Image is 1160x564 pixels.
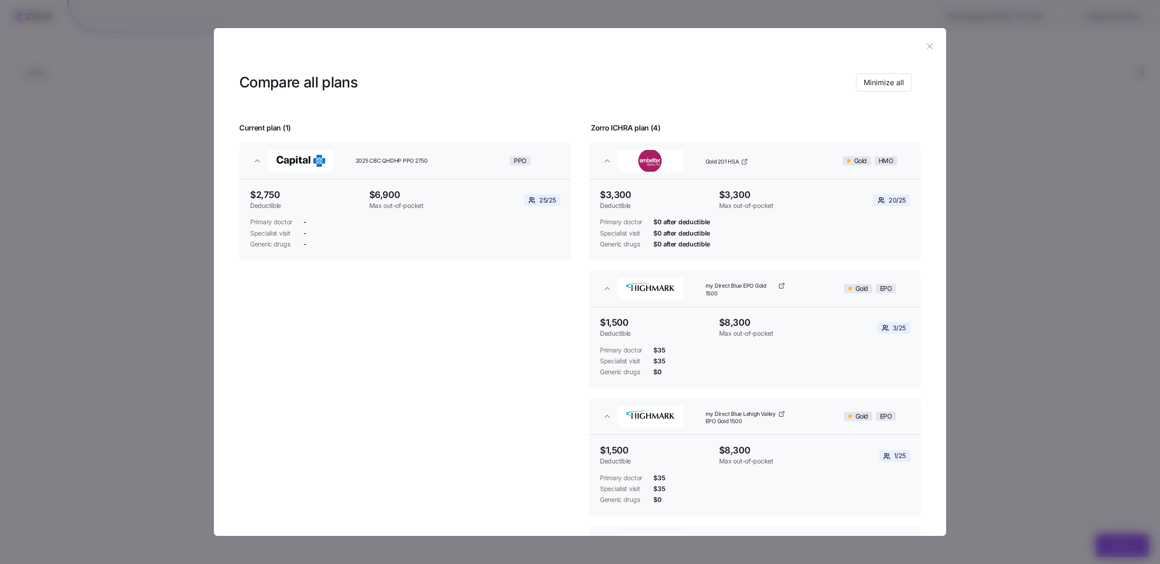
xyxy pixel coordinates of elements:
[589,307,921,387] div: Highmark BlueCross BlueShieldmy Direct Blue EPO Gold 1500GoldEPO
[589,526,921,563] button: Oscar
[250,201,362,210] span: Deductible
[719,190,817,199] span: $3,300
[619,405,682,428] img: Highmark BlueCross BlueShield
[356,157,464,165] span: 2025 CBC QHDHP PPO 2750
[653,495,661,504] span: $0
[539,196,556,205] span: 25 / 25
[239,179,571,260] div: Capital BlueCross2025 CBC QHDHP PPO 2750PPO
[600,495,643,504] span: Generic drugs
[879,157,894,165] span: HMO
[855,412,868,420] span: Gold
[589,270,921,307] button: Highmark BlueCross BlueShieldmy Direct Blue EPO Gold 1500GoldEPO
[889,196,906,205] span: 20 / 25
[653,229,710,238] span: $0 after deductible
[706,282,785,298] a: my Direct Blue EPO Gold 1500
[719,457,817,466] span: Max out-of-pocket
[600,446,712,455] span: $1,500
[514,157,527,165] span: PPO
[600,357,643,366] span: Specialist visit
[239,72,358,93] h3: Compare all plans
[600,457,712,466] span: Deductible
[619,277,682,300] img: Highmark BlueCross BlueShield
[653,473,665,482] span: $35
[250,240,293,249] span: Generic drugs
[250,229,293,238] span: Specialist visit
[706,158,739,166] span: Gold 201 HSA
[589,143,921,179] button: AmbetterGold 201 HSAGoldHMO
[250,217,293,227] span: Primary doctor
[600,318,712,327] span: $1,500
[619,149,682,173] img: Ambetter
[369,201,468,210] span: Max out-of-pocket
[600,484,643,493] span: Specialist visit
[864,77,904,88] span: Minimize all
[653,217,710,227] span: $0 after deductible
[894,451,906,460] span: 1 / 25
[369,190,468,199] span: $6,900
[719,446,817,455] span: $8,300
[653,240,710,249] span: $0 after deductible
[239,122,291,134] span: Current plan ( 1 )
[719,201,817,210] span: Max out-of-pocket
[855,284,868,293] span: Gold
[591,122,661,134] span: Zorro ICHRA plan ( 4 )
[600,201,712,210] span: Deductible
[600,190,712,199] span: $3,300
[706,158,748,166] a: Gold 201 HSA
[269,149,333,173] img: Capital BlueCross
[706,410,776,426] span: my Direct Blue Lehigh Valley EPO Gold 1500
[653,357,665,366] span: $35
[239,143,571,179] button: Capital BlueCross2025 CBC QHDHP PPO 2750PPO
[250,190,362,199] span: $2,750
[600,473,643,482] span: Primary doctor
[706,410,785,426] a: my Direct Blue Lehigh Valley EPO Gold 1500
[600,329,712,338] span: Deductible
[589,434,921,515] div: Highmark BlueCross BlueShieldmy Direct Blue Lehigh Valley EPO Gold 1500GoldEPO
[304,240,307,249] span: -
[893,323,906,333] span: 3 / 25
[880,412,892,420] span: EPO
[719,329,817,338] span: Max out-of-pocket
[856,73,912,92] button: Minimize all
[304,229,307,238] span: -
[653,367,661,376] span: $0
[600,240,643,249] span: Generic drugs
[653,346,665,355] span: $35
[304,217,307,227] span: -
[706,282,776,298] span: my Direct Blue EPO Gold 1500
[854,157,867,165] span: Gold
[600,346,643,355] span: Primary doctor
[589,398,921,434] button: Highmark BlueCross BlueShieldmy Direct Blue Lehigh Valley EPO Gold 1500GoldEPO
[880,284,892,293] span: EPO
[719,318,817,327] span: $8,300
[600,217,643,227] span: Primary doctor
[600,367,643,376] span: Generic drugs
[600,229,643,238] span: Specialist visit
[589,179,921,260] div: AmbetterGold 201 HSAGoldHMO
[653,484,665,493] span: $35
